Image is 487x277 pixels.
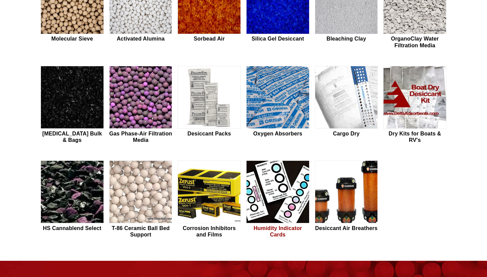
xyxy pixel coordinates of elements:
a: Cargo Dry [315,66,378,144]
a: HS Cannablend Select [41,160,104,239]
h2: Gas Phase-Air Filtration Media [109,130,172,143]
h2: Silica Gel Desiccant [246,35,309,42]
a: [MEDICAL_DATA] Bulk & Bags [41,66,104,144]
h2: [MEDICAL_DATA] Bulk & Bags [41,130,104,143]
a: Oxygen Absorbers [246,66,309,144]
a: Humidity Indicator Cards [246,160,309,239]
a: T-86 Ceramic Ball Bed Support [109,160,172,239]
h2: Bleaching Clay [315,35,378,42]
h2: Sorbead Air [178,35,241,42]
h2: Cargo Dry [315,130,378,137]
h2: OrganoClay Water Filtration Media [383,35,446,48]
a: Desiccant Packs [178,66,241,144]
h2: HS Cannablend Select [41,225,104,231]
h2: T-86 Ceramic Ball Bed Support [109,225,172,238]
a: Corrosion Inhibitors and Films [178,160,241,239]
h2: Desiccant Air Breathers [315,225,378,231]
h2: Molecular Sieve [41,35,104,42]
h2: Activated Alumina [109,35,172,42]
a: Dry Kits for Boats & RV's [383,66,446,144]
h2: Oxygen Absorbers [246,130,309,137]
h2: Humidity Indicator Cards [246,225,309,238]
a: Desiccant Air Breathers [315,160,378,239]
h2: Dry Kits for Boats & RV's [383,130,446,143]
a: Gas Phase-Air Filtration Media [109,66,172,144]
h2: Desiccant Packs [178,130,241,137]
h2: Corrosion Inhibitors and Films [178,225,241,238]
